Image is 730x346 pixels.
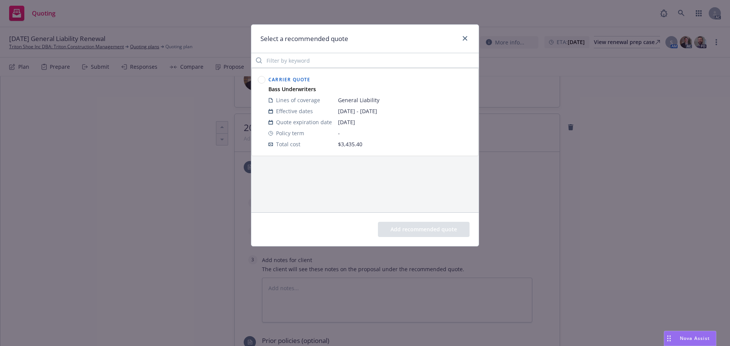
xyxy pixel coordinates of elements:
a: close [460,34,470,43]
span: [DATE] - [DATE] [338,107,472,115]
span: [DATE] [338,118,472,126]
span: Effective dates [276,107,313,115]
span: Carrier Quote [268,76,311,83]
span: Quote expiration date [276,118,332,126]
span: Nova Assist [680,335,710,341]
span: - [338,129,472,137]
h1: Select a recommended quote [260,34,348,44]
span: General Liability [338,96,472,104]
div: Drag to move [664,331,674,346]
strong: Bass Underwriters [268,85,316,93]
span: $3,435.40 [338,141,362,148]
span: Policy term [276,129,304,137]
input: Filter by keyword [251,53,479,68]
button: Nova Assist [664,331,716,346]
span: Total cost [276,140,300,148]
span: Lines of coverage [276,96,320,104]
